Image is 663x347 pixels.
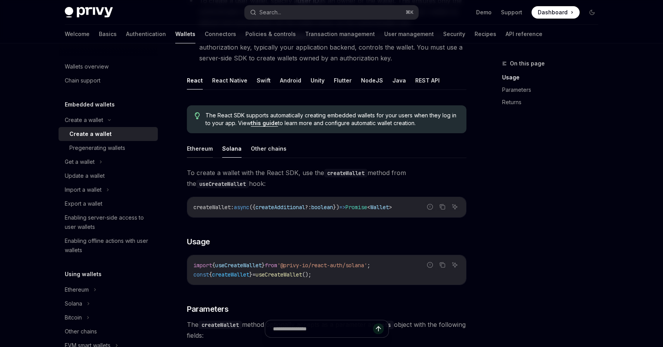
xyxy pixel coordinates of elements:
a: Update a wallet [59,169,158,183]
a: Create a wallet [59,127,158,141]
button: Ethereum [187,139,213,158]
h5: Embedded wallets [65,100,115,109]
span: The React SDK supports automatically creating embedded wallets for your users when they log in to... [205,112,459,127]
button: Unity [311,71,325,89]
a: Wallets [175,25,195,43]
a: Enabling offline actions with user wallets [59,234,158,257]
div: Export a wallet [65,199,102,208]
span: ?: [305,204,311,211]
span: '@privy-io/react-auth/solana' [277,262,367,269]
button: React Native [212,71,247,89]
span: createWallet [193,204,231,211]
button: Android [280,71,301,89]
span: < [367,204,370,211]
a: Basics [99,25,117,43]
button: Send message [373,323,384,334]
a: Support [501,9,522,16]
div: Wallets overview [65,62,109,71]
span: Dashboard [538,9,568,16]
button: React [187,71,203,89]
span: boolean [311,204,333,211]
a: Policies & controls [245,25,296,43]
button: Other chains [251,139,287,158]
span: { [209,271,212,278]
a: Recipes [475,25,496,43]
span: On this page [510,59,545,68]
code: createWallet [324,169,368,177]
span: }) [333,204,339,211]
span: = [252,271,256,278]
span: const [193,271,209,278]
a: Returns [502,96,604,108]
div: Pregenerating wallets [69,143,125,153]
div: Create a wallet [65,115,103,125]
a: Enabling server-side access to user wallets [59,211,158,234]
span: => [339,204,345,211]
button: Ask AI [450,260,460,270]
span: ⌘ K [406,9,414,15]
div: Ethereum [65,285,89,294]
a: Dashboard [532,6,580,19]
li: Or, you can specify an as an on a wallet. The holder of the authorization key, typically your app... [187,31,466,64]
span: Promise [345,204,367,211]
button: Report incorrect code [425,202,435,212]
div: Other chains [65,327,97,336]
span: createAdditional [256,204,305,211]
div: Solana [65,299,82,308]
a: Usage [502,71,604,84]
span: createWallet [212,271,249,278]
button: Flutter [334,71,352,89]
a: Connectors [205,25,236,43]
button: Ask AI [450,202,460,212]
a: Security [443,25,465,43]
div: Get a wallet [65,157,95,167]
svg: Tip [195,112,200,119]
button: NodeJS [361,71,383,89]
a: Welcome [65,25,90,43]
button: Swift [257,71,271,89]
code: useCreateWallet [196,180,249,188]
h5: Using wallets [65,270,102,279]
span: { [212,262,215,269]
button: Copy the contents from the code block [437,260,447,270]
span: Usage [187,236,210,247]
a: Wallets overview [59,60,158,74]
span: To create a wallet with the React SDK, use the method from the hook: [187,167,466,189]
span: ; [367,262,370,269]
button: Toggle dark mode [586,6,598,19]
a: Demo [476,9,492,16]
a: Export a wallet [59,197,158,211]
a: Authentication [126,25,166,43]
span: Parameters [187,304,228,314]
button: Search...⌘K [245,5,418,19]
span: useCreateWallet [256,271,302,278]
span: from [265,262,277,269]
div: Enabling offline actions with user wallets [65,236,153,255]
div: Import a wallet [65,185,102,194]
div: Chain support [65,76,100,85]
a: Other chains [59,325,158,338]
a: Parameters [502,84,604,96]
a: User management [384,25,434,43]
span: ({ [249,204,256,211]
span: } [262,262,265,269]
button: REST API [415,71,440,89]
a: Transaction management [305,25,375,43]
a: Chain support [59,74,158,88]
span: } [249,271,252,278]
div: Enabling server-side access to user wallets [65,213,153,232]
span: import [193,262,212,269]
span: : [231,204,234,211]
button: Java [392,71,406,89]
div: Create a wallet [69,129,112,139]
div: Search... [259,8,281,17]
span: useCreateWallet [215,262,262,269]
div: Update a wallet [65,171,105,180]
span: > [389,204,392,211]
span: Wallet [370,204,389,211]
button: Report incorrect code [425,260,435,270]
button: Copy the contents from the code block [437,202,447,212]
a: API reference [506,25,542,43]
div: Bitcoin [65,313,82,322]
img: dark logo [65,7,113,18]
